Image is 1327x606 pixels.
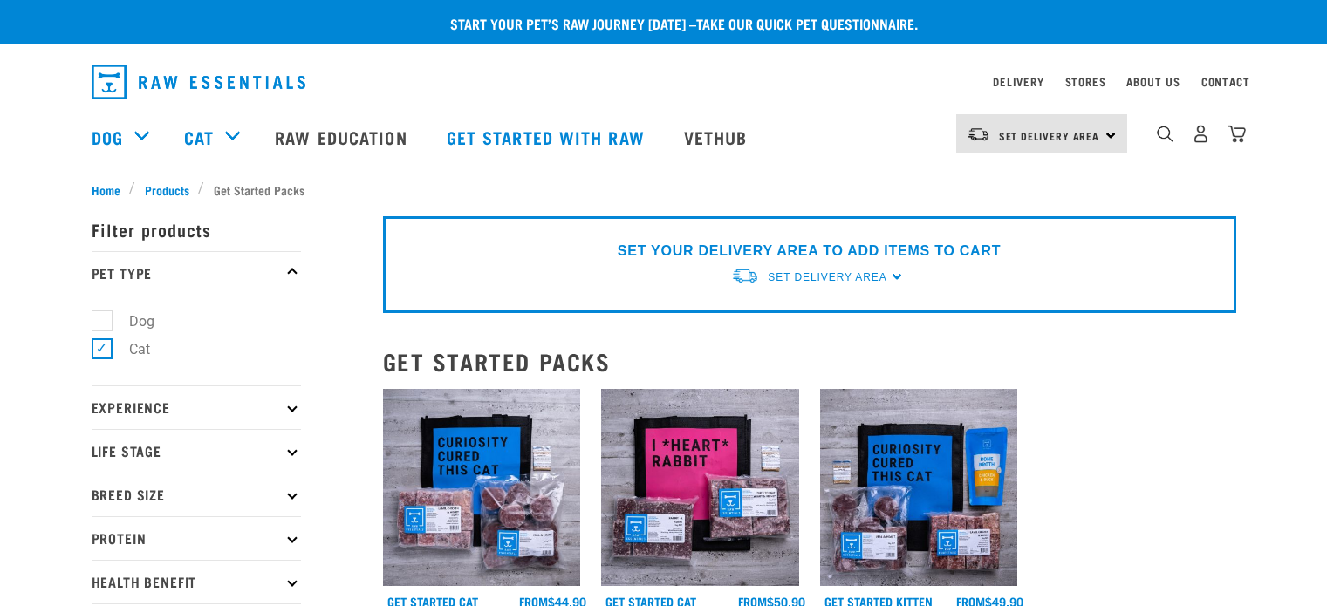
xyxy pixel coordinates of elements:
a: Delivery [993,78,1043,85]
a: About Us [1126,78,1180,85]
p: Filter products [92,208,301,251]
p: Breed Size [92,473,301,516]
a: Raw Education [257,102,428,172]
img: NSP Kitten Update [820,389,1018,587]
p: Protein [92,516,301,560]
p: Pet Type [92,251,301,295]
a: Dog [92,124,123,150]
nav: dropdown navigation [78,58,1250,106]
p: Experience [92,385,301,429]
img: Assortment Of Raw Essential Products For Cats Including, Pink And Black Tote Bag With "I *Heart* ... [601,389,799,587]
p: Life Stage [92,429,301,473]
img: home-icon-1@2x.png [1157,126,1173,142]
a: Stores [1065,78,1106,85]
img: van-moving.png [731,267,759,285]
a: Vethub [667,102,770,172]
p: Health Benefit [92,560,301,603]
a: take our quick pet questionnaire. [696,19,918,27]
a: Products [135,180,198,199]
a: Cat [184,124,214,150]
img: Raw Essentials Logo [92,65,305,99]
a: Home [92,180,130,199]
img: user.png [1192,125,1210,143]
span: Set Delivery Area [999,133,1100,139]
span: Products [145,180,189,199]
span: FROM [519,598,548,604]
img: home-icon@2x.png [1228,125,1246,143]
p: SET YOUR DELIVERY AREA TO ADD ITEMS TO CART [618,241,1001,262]
span: Set Delivery Area [768,271,886,283]
nav: breadcrumbs [92,180,1236,199]
h2: Get Started Packs [383,348,1236,375]
span: Home [92,180,120,199]
img: Assortment Of Raw Essential Products For Cats Including, Blue And Black Tote Bag With "Curiosity ... [383,389,581,587]
span: FROM [956,598,985,604]
span: FROM [738,598,767,604]
img: van-moving.png [967,126,990,142]
label: Dog [101,310,161,332]
a: Get started with Raw [429,102,667,172]
label: Cat [101,338,157,360]
a: Get Started Kitten [824,598,933,604]
a: Contact [1201,78,1250,85]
